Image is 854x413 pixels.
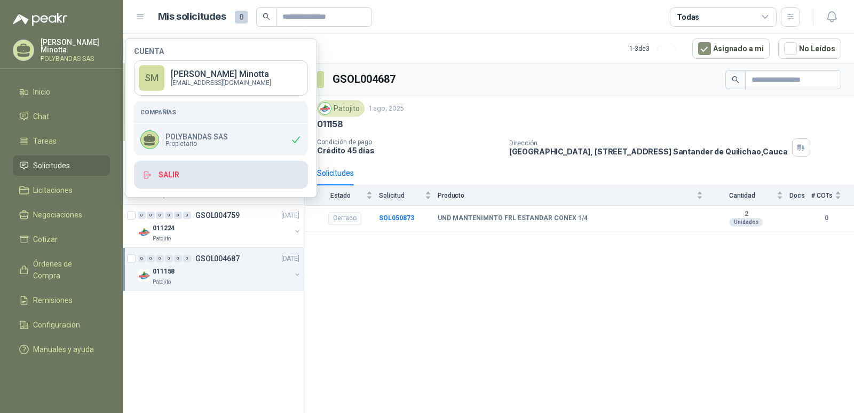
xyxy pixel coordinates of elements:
p: 1 ago, 2025 [369,104,404,114]
div: 0 [174,212,182,219]
a: 0 0 0 0 0 0 GSOL004687[DATE] Company Logo011158Patojito [138,252,302,286]
a: SOL050873 [379,214,414,222]
b: 2 [709,210,783,219]
p: Patojito [153,235,171,243]
a: Tareas [13,131,110,151]
span: search [263,13,270,20]
p: [GEOGRAPHIC_DATA], [STREET_ADDRESS] Santander de Quilichao , Cauca [509,147,788,156]
a: Solicitudes [13,155,110,176]
a: Órdenes de Compra [13,254,110,286]
p: POLYBANDAS SAS [41,56,110,62]
div: Solicitudes [317,167,354,179]
img: Company Logo [138,269,151,282]
span: Licitaciones [33,184,73,196]
p: [DATE] [281,211,299,221]
button: Salir [134,161,308,189]
div: SM [139,65,164,91]
p: POLYBANDAS SAS [165,133,228,141]
p: 011158 [153,267,175,277]
th: Cantidad [709,185,789,205]
div: Unidades [730,218,763,227]
a: 0 0 0 0 0 0 GSOL004759[DATE] Company Logo011224Patojito [138,209,302,243]
div: 0 [174,255,182,262]
a: SM[PERSON_NAME] Minotta[EMAIL_ADDRESS][DOMAIN_NAME] [134,60,308,96]
p: 011158 [317,119,343,130]
span: Solicitudes [33,160,70,172]
a: Chat [13,106,110,127]
span: Negociaciones [33,209,82,221]
span: Tareas [33,135,57,147]
p: GSOL004759 [195,212,240,219]
th: Estado [304,185,379,205]
h5: Compañías [140,107,302,117]
a: Inicio [13,82,110,102]
p: Dirección [509,139,788,147]
div: 0 [138,255,146,262]
div: 0 [138,212,146,219]
span: search [732,76,739,83]
div: POLYBANDAS SASPropietario [134,124,308,155]
p: Condición de pago [317,138,501,146]
a: Manuales y ayuda [13,339,110,360]
span: Chat [33,111,49,122]
p: [EMAIL_ADDRESS][DOMAIN_NAME] [171,80,271,86]
div: 0 [156,255,164,262]
div: 1 - 3 de 3 [629,40,684,57]
h4: Cuenta [134,48,308,55]
div: 0 [156,212,164,219]
b: 0 [811,213,841,223]
div: 0 [147,255,155,262]
div: 0 [147,212,155,219]
h1: Mis solicitudes [158,9,226,25]
span: Configuración [33,319,80,331]
div: Cerrado [328,212,361,225]
img: Company Logo [138,226,151,239]
a: Licitaciones [13,180,110,200]
span: Cotizar [33,233,58,245]
p: [DATE] [281,254,299,264]
div: Todas [677,11,699,23]
span: Manuales y ayuda [33,344,94,355]
span: Propietario [165,141,228,147]
div: 0 [183,255,191,262]
div: Patojito [317,100,365,116]
div: 0 [165,212,173,219]
a: Configuración [13,315,110,335]
p: Patojito [153,278,171,286]
span: Producto [438,192,694,199]
p: [PERSON_NAME] Minotta [171,70,271,79]
a: Remisiones [13,290,110,310]
p: GSOL004687 [195,255,240,262]
th: Docs [789,185,811,205]
b: UND MANTENIMNTO FRL ESTANDAR CONEX 1/4 [438,214,588,223]
a: Negociaciones [13,205,110,225]
span: # COTs [811,192,833,199]
p: [PERSON_NAME] Minotta [41,38,110,53]
span: 0 [235,11,248,24]
th: Producto [438,185,709,205]
p: 011224 [153,223,175,233]
span: Remisiones [33,294,73,306]
button: No Leídos [778,38,841,59]
th: Solicitud [379,185,438,205]
h3: GSOL004687 [333,71,397,88]
span: Solicitud [379,192,423,199]
p: Crédito 45 días [317,146,501,155]
span: Órdenes de Compra [33,258,100,282]
th: # COTs [811,185,854,205]
span: Estado [317,192,364,199]
div: 0 [165,255,173,262]
button: Asignado a mi [692,38,770,59]
span: Inicio [33,86,50,98]
div: 0 [183,212,191,219]
img: Logo peakr [13,13,67,26]
a: Cotizar [13,229,110,250]
span: Cantidad [709,192,774,199]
